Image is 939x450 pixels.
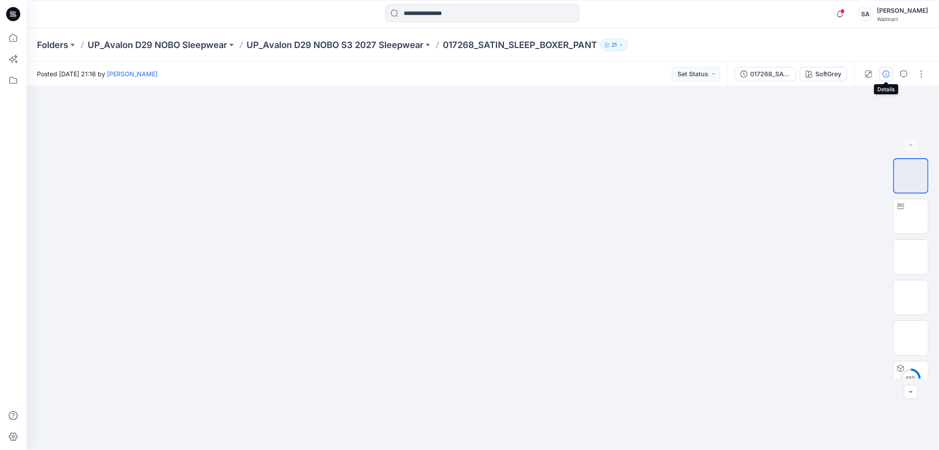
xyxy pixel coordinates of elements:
div: [PERSON_NAME] [877,5,928,16]
a: [PERSON_NAME] [107,70,158,78]
button: 017268_SATIN_SLEEP_BOXER_PANT [735,67,796,81]
a: UP_Avalon D29 NOBO Sleepwear [88,39,227,51]
div: SA [858,6,873,22]
p: 21 [611,40,617,50]
div: 49 % [900,375,921,382]
button: SoftGrey [800,67,847,81]
div: SoftGrey [815,69,841,79]
button: Details [879,67,893,81]
div: Walmart [877,16,928,22]
button: 21 [600,39,628,51]
a: Folders [37,39,68,51]
a: UP_Avalon D29 NOBO S3 2027 Sleepwear [247,39,423,51]
div: 017268_SATIN_SLEEP_BOXER_PANT [750,69,791,79]
p: 017268_SATIN_SLEEP_BOXER_PANT [443,39,597,51]
span: Posted [DATE] 21:16 by [37,69,158,78]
